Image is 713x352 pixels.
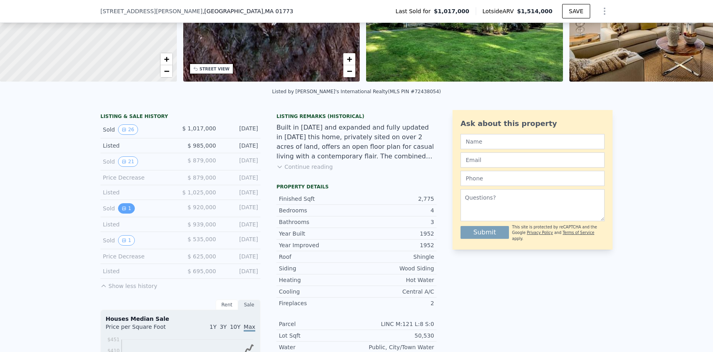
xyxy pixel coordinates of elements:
tspan: $451 [107,337,120,342]
span: 3Y [220,324,226,330]
div: Price Decrease [103,252,174,260]
span: $ 695,000 [188,268,216,274]
div: Bedrooms [279,206,356,214]
span: Last Sold for [396,7,434,15]
span: $ 939,000 [188,221,216,228]
button: View historical data [118,203,135,214]
div: Listed [103,267,174,275]
div: Roof [279,253,356,261]
div: Lot Sqft [279,332,356,340]
div: Wood Siding [356,264,434,272]
input: Phone [461,171,605,186]
div: Price Decrease [103,174,174,182]
div: Fireplaces [279,299,356,307]
div: [DATE] [222,188,258,196]
span: , [GEOGRAPHIC_DATA] [202,7,293,15]
div: Public, City/Town Water [356,343,434,351]
span: Max [244,324,255,332]
button: Show less history [100,279,157,290]
div: LINC M:121 L:8 S:0 [356,320,434,328]
a: Zoom out [160,65,172,77]
div: Finished Sqft [279,195,356,203]
span: − [164,66,169,76]
div: 1952 [356,230,434,238]
div: STREET VIEW [200,66,230,72]
div: [DATE] [222,252,258,260]
div: Sold [103,235,174,246]
div: Sold [103,124,174,135]
span: $ 1,017,000 [182,125,216,132]
div: Shingle [356,253,434,261]
span: 1Y [210,324,216,330]
span: + [164,54,169,64]
div: [DATE] [222,156,258,167]
button: View historical data [118,156,138,167]
div: Year Improved [279,241,356,249]
div: Built in [DATE] and expanded and fully updated in [DATE] this home, privately sited on over 2 acr... [276,123,437,161]
div: Price per Square Foot [106,323,180,336]
input: Name [461,134,605,149]
div: Ask about this property [461,118,605,129]
div: Year Built [279,230,356,238]
div: Sale [238,300,260,310]
div: 50,530 [356,332,434,340]
a: Zoom in [160,53,172,65]
div: Parcel [279,320,356,328]
div: LISTING & SALE HISTORY [100,113,260,121]
div: Rent [216,300,238,310]
div: Cooling [279,288,356,296]
span: , MA 01773 [263,8,293,14]
span: Lotside ARV [483,7,517,15]
div: Listed [103,188,174,196]
div: [DATE] [222,142,258,150]
div: Listed by [PERSON_NAME]'s International Realty (MLS PIN #72438054) [272,89,441,94]
a: Terms of Service [563,230,594,235]
button: View historical data [118,235,135,246]
input: Email [461,152,605,168]
div: Water [279,343,356,351]
div: [DATE] [222,235,258,246]
div: [DATE] [222,220,258,228]
span: $ 920,000 [188,204,216,210]
span: $1,514,000 [517,8,553,14]
div: Sold [103,203,174,214]
span: − [347,66,352,76]
span: $ 985,000 [188,142,216,149]
a: Zoom in [343,53,355,65]
div: [DATE] [222,267,258,275]
div: 4 [356,206,434,214]
div: Listed [103,142,174,150]
span: $ 879,000 [188,157,216,164]
div: Bathrooms [279,218,356,226]
a: Zoom out [343,65,355,77]
button: Submit [461,226,509,239]
div: 2,775 [356,195,434,203]
div: 3 [356,218,434,226]
span: 10Y [230,324,240,330]
span: $ 879,000 [188,174,216,181]
span: $ 1,025,000 [182,189,216,196]
button: SAVE [562,4,590,18]
div: Listed [103,220,174,228]
div: This site is protected by reCAPTCHA and the Google and apply. [512,224,605,242]
a: Privacy Policy [527,230,553,235]
div: 2 [356,299,434,307]
button: Continue reading [276,163,333,171]
span: $ 625,000 [188,253,216,260]
button: Show Options [597,3,613,19]
span: $1,017,000 [434,7,469,15]
span: + [347,54,352,64]
div: Sold [103,156,174,167]
div: [DATE] [222,203,258,214]
div: Heating [279,276,356,284]
button: View historical data [118,124,138,135]
div: Houses Median Sale [106,315,255,323]
div: 1952 [356,241,434,249]
div: Hot Water [356,276,434,284]
div: [DATE] [222,174,258,182]
span: [STREET_ADDRESS][PERSON_NAME] [100,7,202,15]
div: Siding [279,264,356,272]
div: Property details [276,184,437,190]
div: Central A/C [356,288,434,296]
span: $ 535,000 [188,236,216,242]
